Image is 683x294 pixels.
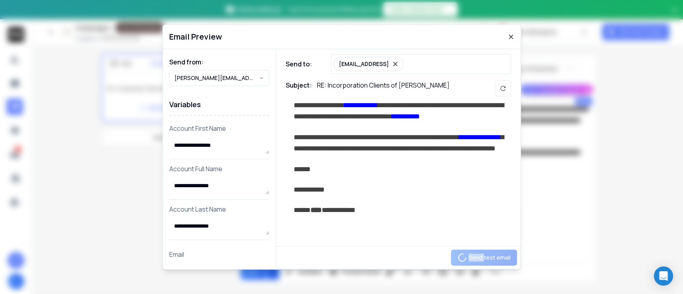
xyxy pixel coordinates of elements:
p: Email [169,250,269,259]
p: Account Full Name [169,164,269,174]
h1: Subject: [286,80,312,96]
p: Account First Name [169,124,269,133]
h1: Variables [169,94,269,116]
div: Open Intercom Messenger [654,266,673,286]
h1: Email Preview [169,31,222,42]
h1: Send from: [169,57,269,67]
p: [EMAIL_ADDRESS] [339,60,389,68]
h1: Send to: [286,59,318,69]
p: Account Last Name [169,204,269,214]
p: RE: Incorporation Clients of [PERSON_NAME] [317,80,450,96]
p: [PERSON_NAME][EMAIL_ADDRESS][DOMAIN_NAME] [174,74,259,82]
